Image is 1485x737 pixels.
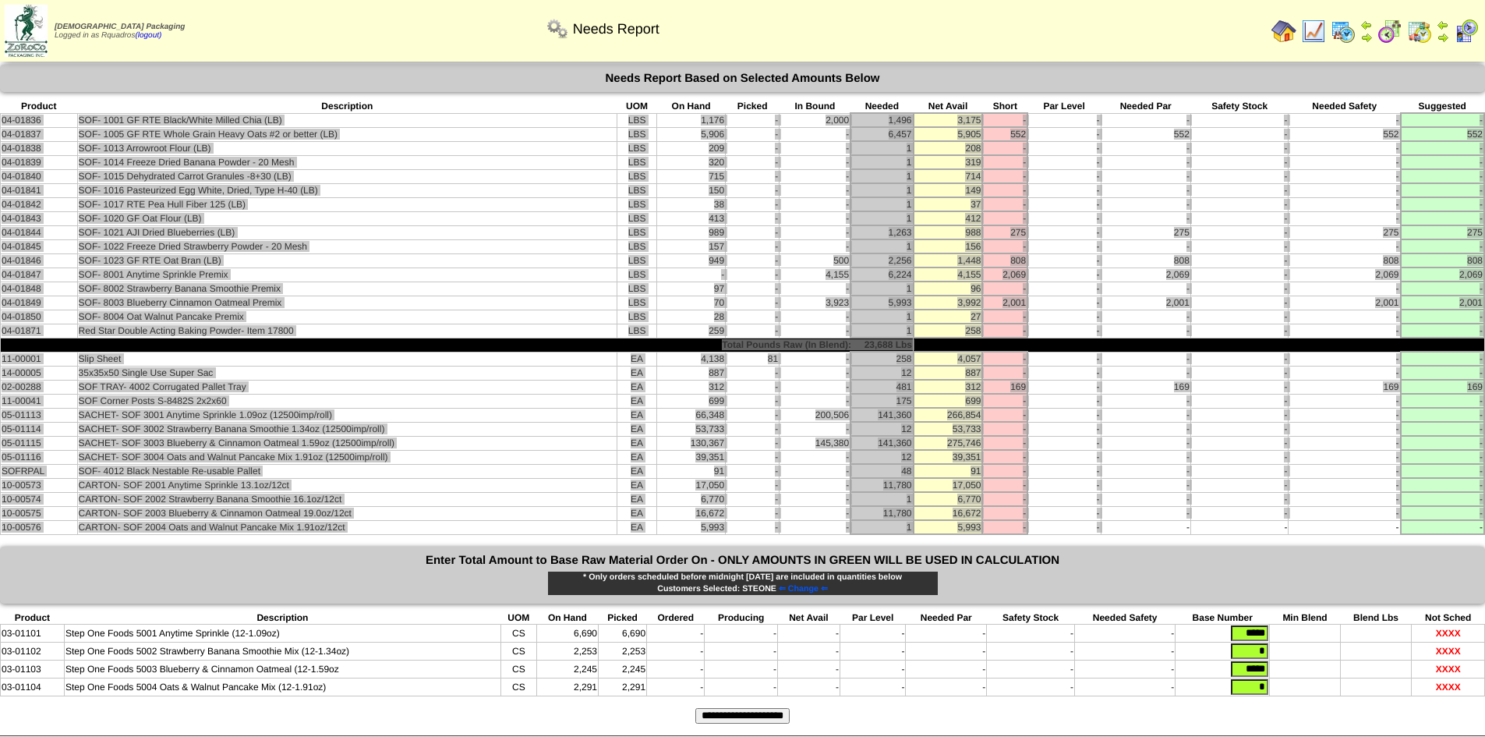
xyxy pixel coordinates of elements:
[657,113,726,127] td: 1,176
[1,282,78,296] td: 04-01848
[55,23,185,31] span: [DEMOGRAPHIC_DATA] Packaging
[726,296,780,310] td: -
[1101,282,1190,296] td: -
[907,143,912,154] a: 1
[1377,19,1402,44] img: calendarblend.gif
[1,197,78,211] td: 04-01842
[726,225,780,239] td: -
[914,169,983,183] td: 714
[77,239,617,253] td: SOF- 1022 Freeze Dried Strawberry Powder - 20 Mesh
[907,522,912,533] a: 1
[77,197,617,211] td: SOF- 1017 RTE Pea Hull Fiber 125 (LB)
[907,185,912,196] a: 1
[1190,113,1289,127] td: -
[1401,282,1484,296] td: -
[726,352,780,366] td: 81
[657,225,726,239] td: 989
[726,211,780,225] td: -
[982,310,1027,324] td: -
[896,353,912,364] a: 258
[982,100,1027,113] th: Short
[1289,310,1401,324] td: -
[889,227,912,238] a: 1,263
[901,452,911,462] a: 12
[914,282,983,296] td: 96
[914,155,983,169] td: 319
[617,100,657,113] th: UOM
[833,255,849,266] a: 500
[1027,324,1101,338] td: -
[657,352,726,366] td: 4,138
[1027,155,1101,169] td: -
[907,325,912,336] a: 1
[914,366,983,380] td: 887
[1289,141,1401,155] td: -
[982,282,1027,296] td: -
[815,409,849,420] a: 200,506
[914,239,983,253] td: 156
[896,381,912,392] a: 481
[726,239,780,253] td: -
[1401,141,1484,155] td: -
[726,155,780,169] td: -
[889,129,912,140] a: 6,457
[826,115,849,126] a: 2,000
[889,269,912,280] a: 6,224
[1401,366,1484,380] td: -
[914,253,983,268] td: 1,448
[617,211,657,225] td: LBS
[1027,296,1101,310] td: -
[780,282,851,296] td: -
[726,127,780,141] td: -
[982,253,1027,268] td: 808
[726,169,780,183] td: -
[1101,113,1190,127] td: -
[1401,239,1484,253] td: -
[889,115,912,126] a: 1,496
[1331,19,1356,44] img: calendarprod.gif
[1289,113,1401,127] td: -
[1101,239,1190,253] td: -
[1101,324,1190,338] td: -
[77,296,617,310] td: SOF- 8003 Blueberry Cinnamon Oatmeal Premix
[907,311,912,322] a: 1
[1,183,78,197] td: 04-01841
[914,268,983,282] td: 4,155
[1190,155,1289,169] td: -
[617,183,657,197] td: LBS
[657,366,726,380] td: 887
[1289,282,1401,296] td: -
[1401,268,1484,282] td: 2,069
[1190,141,1289,155] td: -
[914,211,983,225] td: 412
[982,169,1027,183] td: -
[77,169,617,183] td: SOF- 1015 Dehydrated Carrot Granules -8+30 (LB)
[982,113,1027,127] td: -
[780,324,851,338] td: -
[657,310,726,324] td: 28
[617,310,657,324] td: LBS
[545,16,570,41] img: workflow.png
[878,409,911,420] a: 141,360
[617,141,657,155] td: LBS
[1101,141,1190,155] td: -
[1,268,78,282] td: 04-01847
[982,225,1027,239] td: 275
[1289,183,1401,197] td: -
[1289,352,1401,366] td: -
[726,113,780,127] td: -
[726,366,780,380] td: -
[657,155,726,169] td: 320
[1190,197,1289,211] td: -
[77,268,617,282] td: SOF- 8001 Anytime Sprinkle Premix
[1190,324,1289,338] td: -
[617,366,657,380] td: EA
[1289,155,1401,169] td: -
[1190,310,1289,324] td: -
[914,352,983,366] td: 4,057
[982,127,1027,141] td: 552
[982,296,1027,310] td: 2,001
[1,225,78,239] td: 04-01844
[77,127,617,141] td: SOF- 1005 GF RTE Whole Grain Heavy Oats #2 or better (LB)
[5,5,48,57] img: zoroco-logo-small.webp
